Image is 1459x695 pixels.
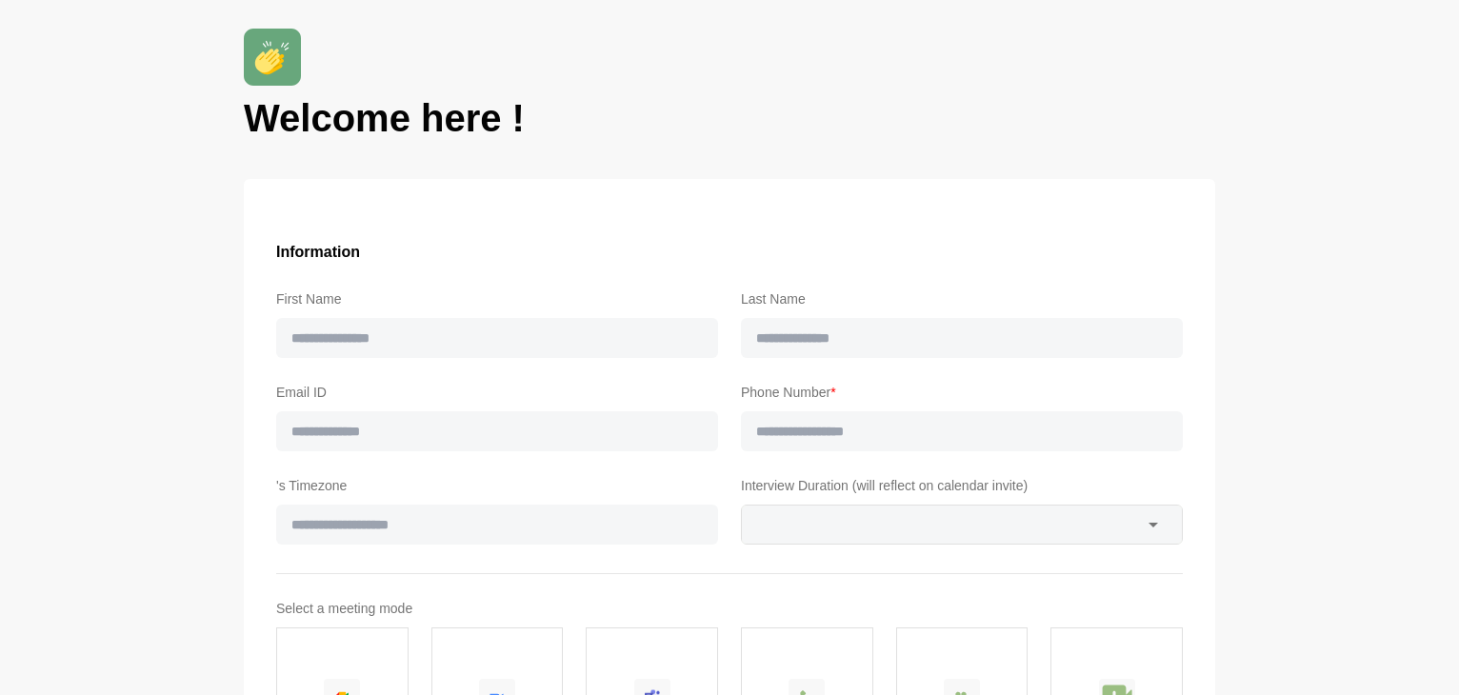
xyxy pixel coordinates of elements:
[244,93,1215,143] h1: Welcome here !
[741,474,1183,497] label: Interview Duration (will reflect on calendar invite)
[276,288,718,310] label: First Name
[276,597,1183,620] label: Select a meeting mode
[741,288,1183,310] label: Last Name
[741,381,1183,404] label: Phone Number
[276,381,718,404] label: Email ID
[276,240,1183,265] h3: Information
[276,474,718,497] label: 's Timezone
